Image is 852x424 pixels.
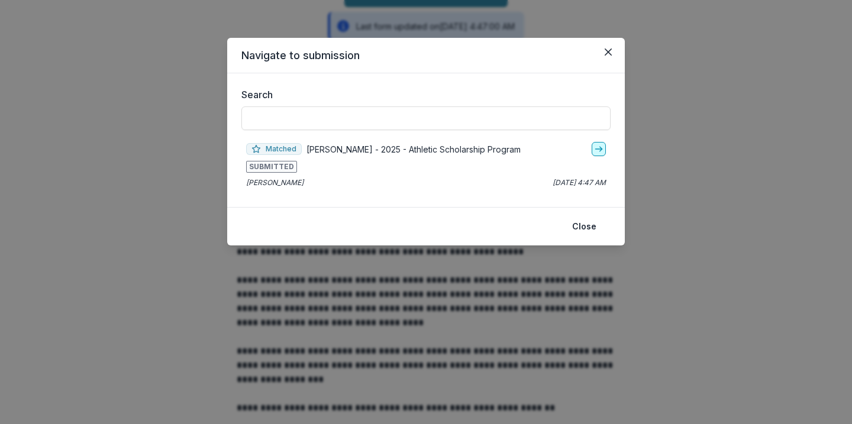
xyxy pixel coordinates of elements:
a: go-to [592,142,606,156]
p: [PERSON_NAME] - 2025 - Athletic Scholarship Program [306,143,521,156]
span: Matched [246,143,302,155]
header: Navigate to submission [227,38,625,73]
button: Close [599,43,618,62]
label: Search [241,88,603,102]
p: [PERSON_NAME] [246,177,304,188]
p: [DATE] 4:47 AM [553,177,606,188]
span: SUBMITTED [246,161,297,173]
button: Close [565,217,603,236]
